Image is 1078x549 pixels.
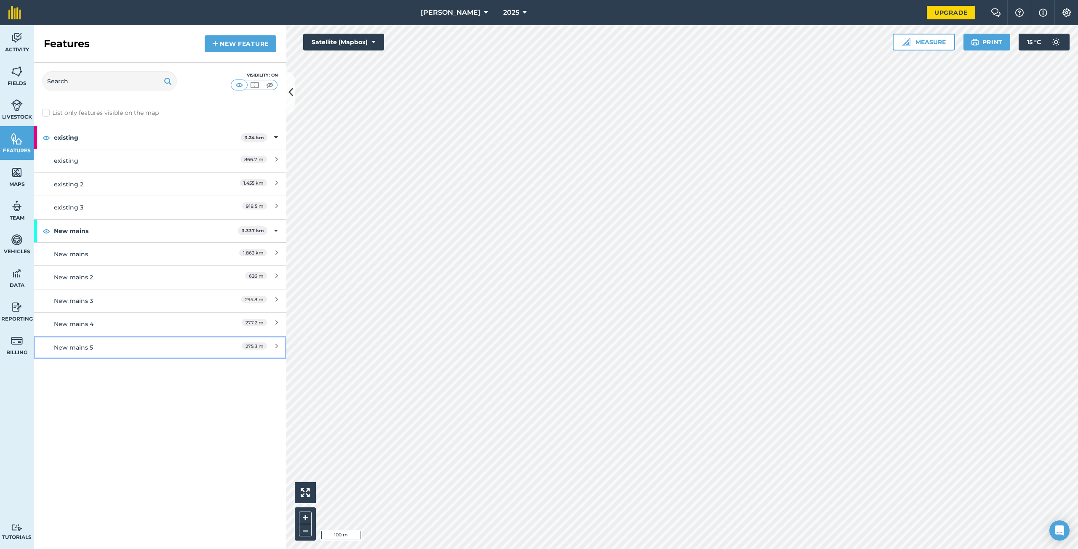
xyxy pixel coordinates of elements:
button: Satellite (Mapbox) [303,34,384,50]
div: Open Intercom Messenger [1049,520,1070,541]
img: svg+xml;base64,PD94bWwgdmVyc2lvbj0iMS4wIiBlbmNvZGluZz0idXRmLTgiPz4KPCEtLSBHZW5lcmF0b3I6IEFkb2JlIE... [11,233,23,246]
img: svg+xml;base64,PD94bWwgdmVyc2lvbj0iMS4wIiBlbmNvZGluZz0idXRmLTgiPz4KPCEtLSBHZW5lcmF0b3I6IEFkb2JlIE... [11,524,23,532]
span: 918.5 m [242,202,267,210]
img: svg+xml;base64,PHN2ZyB4bWxucz0iaHR0cDovL3d3dy53My5vcmcvMjAwMC9zdmciIHdpZHRoPSI1MCIgaGVpZ2h0PSI0MC... [264,81,275,89]
span: 1.455 km [240,179,267,186]
img: svg+xml;base64,PHN2ZyB4bWxucz0iaHR0cDovL3d3dy53My5vcmcvMjAwMC9zdmciIHdpZHRoPSI1MCIgaGVpZ2h0PSI0MC... [234,81,245,89]
div: Visibility: On [231,72,278,79]
div: New mains [54,249,203,259]
img: svg+xml;base64,PD94bWwgdmVyc2lvbj0iMS4wIiBlbmNvZGluZz0idXRmLTgiPz4KPCEtLSBHZW5lcmF0b3I6IEFkb2JlIE... [11,301,23,313]
div: existing [54,156,203,165]
button: 15 °C [1019,34,1070,50]
img: svg+xml;base64,PD94bWwgdmVyc2lvbj0iMS4wIiBlbmNvZGluZz0idXRmLTgiPz4KPCEtLSBHZW5lcmF0b3I6IEFkb2JlIE... [11,32,23,44]
strong: existing [54,126,241,149]
a: existing 21.455 km [34,172,286,196]
img: svg+xml;base64,PHN2ZyB4bWxucz0iaHR0cDovL3d3dy53My5vcmcvMjAwMC9zdmciIHdpZHRoPSIxNyIgaGVpZ2h0PSIxNy... [1039,8,1047,18]
img: svg+xml;base64,PHN2ZyB4bWxucz0iaHR0cDovL3d3dy53My5vcmcvMjAwMC9zdmciIHdpZHRoPSI1NiIgaGVpZ2h0PSI2MC... [11,65,23,78]
img: svg+xml;base64,PD94bWwgdmVyc2lvbj0iMS4wIiBlbmNvZGluZz0idXRmLTgiPz4KPCEtLSBHZW5lcmF0b3I6IEFkb2JlIE... [11,267,23,280]
span: 1.863 km [239,249,267,256]
input: Search [42,71,177,91]
div: New mains3.337 km [34,220,286,242]
span: 866.7 m [240,156,267,163]
div: existing3.24 km [34,126,286,149]
span: [PERSON_NAME] [421,8,480,18]
img: Ruler icon [902,38,910,46]
a: existing 3918.5 m [34,196,286,219]
img: svg+xml;base64,PD94bWwgdmVyc2lvbj0iMS4wIiBlbmNvZGluZz0idXRmLTgiPz4KPCEtLSBHZW5lcmF0b3I6IEFkb2JlIE... [1048,34,1065,50]
span: 277.2 m [242,319,267,326]
img: fieldmargin Logo [8,6,21,19]
div: existing 2 [54,180,203,189]
div: New mains 4 [54,319,203,329]
h2: Features [44,37,90,50]
a: New mains 4277.2 m [34,312,286,335]
img: svg+xml;base64,PHN2ZyB4bWxucz0iaHR0cDovL3d3dy53My5vcmcvMjAwMC9zdmciIHdpZHRoPSIxOCIgaGVpZ2h0PSIyNC... [43,226,50,236]
img: svg+xml;base64,PHN2ZyB4bWxucz0iaHR0cDovL3d3dy53My5vcmcvMjAwMC9zdmciIHdpZHRoPSIxNCIgaGVpZ2h0PSIyNC... [212,39,218,49]
img: svg+xml;base64,PD94bWwgdmVyc2lvbj0iMS4wIiBlbmNvZGluZz0idXRmLTgiPz4KPCEtLSBHZW5lcmF0b3I6IEFkb2JlIE... [11,200,23,212]
span: 626 m [245,272,267,279]
img: A cog icon [1062,8,1072,17]
a: Upgrade [927,6,975,19]
img: Four arrows, one pointing top left, one top right, one bottom right and the last bottom left [301,488,310,497]
strong: New mains [54,220,238,242]
button: Measure [893,34,955,50]
button: – [299,524,312,536]
label: List only features visible on the map [42,109,159,117]
a: New mains 5275.3 m [34,336,286,359]
button: Print [963,34,1011,50]
span: 15 ° C [1027,34,1041,50]
a: New feature [205,35,276,52]
strong: 3.24 km [245,135,264,141]
span: 2025 [503,8,519,18]
img: Two speech bubbles overlapping with the left bubble in the forefront [991,8,1001,17]
img: svg+xml;base64,PHN2ZyB4bWxucz0iaHR0cDovL3d3dy53My5vcmcvMjAwMC9zdmciIHdpZHRoPSIxOCIgaGVpZ2h0PSIyNC... [43,133,50,143]
a: New mains 3295.8 m [34,289,286,312]
img: svg+xml;base64,PHN2ZyB4bWxucz0iaHR0cDovL3d3dy53My5vcmcvMjAwMC9zdmciIHdpZHRoPSI1NiIgaGVpZ2h0PSI2MC... [11,133,23,145]
button: + [299,512,312,524]
span: 295.8 m [241,296,267,303]
a: New mains1.863 km [34,242,286,265]
div: New mains 2 [54,273,203,282]
img: svg+xml;base64,PHN2ZyB4bWxucz0iaHR0cDovL3d3dy53My5vcmcvMjAwMC9zdmciIHdpZHRoPSIxOSIgaGVpZ2h0PSIyNC... [971,37,979,47]
img: svg+xml;base64,PD94bWwgdmVyc2lvbj0iMS4wIiBlbmNvZGluZz0idXRmLTgiPz4KPCEtLSBHZW5lcmF0b3I6IEFkb2JlIE... [11,99,23,111]
img: svg+xml;base64,PHN2ZyB4bWxucz0iaHR0cDovL3d3dy53My5vcmcvMjAwMC9zdmciIHdpZHRoPSI1MCIgaGVpZ2h0PSI0MC... [249,81,260,89]
a: New mains 2626 m [34,265,286,289]
img: svg+xml;base64,PHN2ZyB4bWxucz0iaHR0cDovL3d3dy53My5vcmcvMjAwMC9zdmciIHdpZHRoPSIxOSIgaGVpZ2h0PSIyNC... [164,76,172,86]
div: New mains 5 [54,343,203,352]
span: 275.3 m [242,342,267,350]
img: svg+xml;base64,PHN2ZyB4bWxucz0iaHR0cDovL3d3dy53My5vcmcvMjAwMC9zdmciIHdpZHRoPSI1NiIgaGVpZ2h0PSI2MC... [11,166,23,179]
strong: 3.337 km [242,228,264,233]
a: existing866.7 m [34,149,286,172]
img: svg+xml;base64,PD94bWwgdmVyc2lvbj0iMS4wIiBlbmNvZGluZz0idXRmLTgiPz4KPCEtLSBHZW5lcmF0b3I6IEFkb2JlIE... [11,334,23,347]
img: A question mark icon [1014,8,1025,17]
div: existing 3 [54,203,203,212]
div: New mains 3 [54,296,203,305]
